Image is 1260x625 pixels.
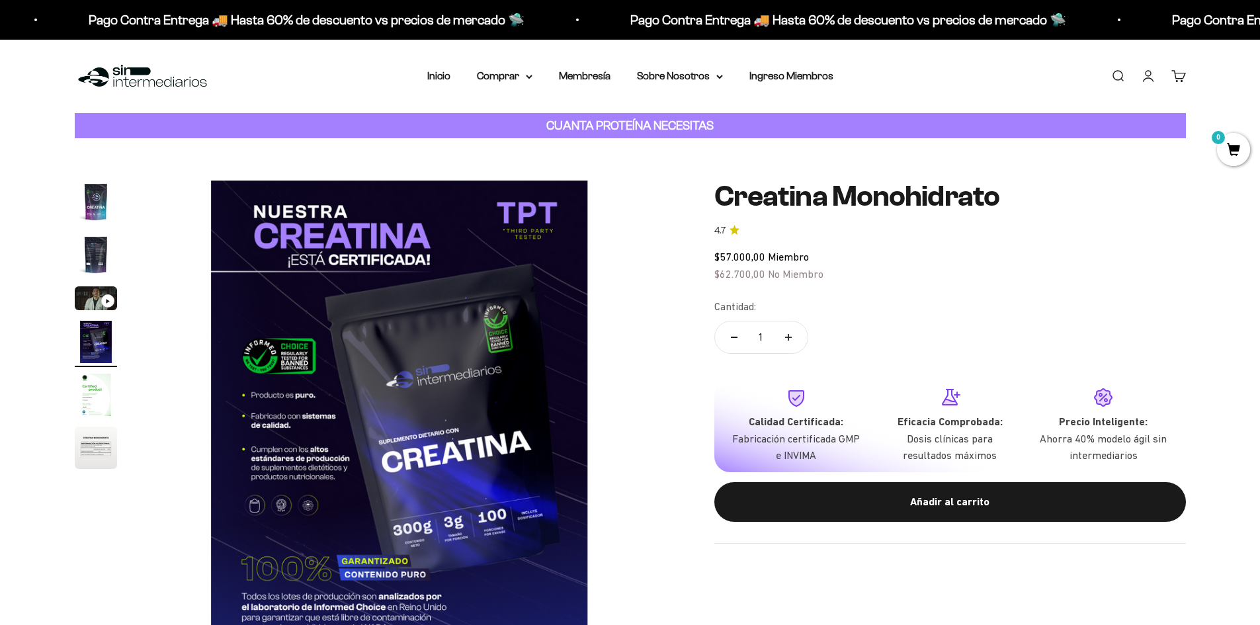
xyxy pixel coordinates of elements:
[714,298,756,315] label: Cantidad:
[741,493,1159,511] div: Añadir al carrito
[75,374,117,416] img: Creatina Monohidrato
[16,21,274,81] p: Para decidirte a comprar este suplemento, ¿qué información específica sobre su pureza, origen o c...
[1037,431,1169,464] p: Ahorra 40% modelo ágil sin intermediarios
[714,224,1186,238] a: 4.74.7 de 5.0 estrellas
[898,415,1003,428] strong: Eficacia Comprobada:
[546,118,714,132] strong: CUANTA PROTEÍNA NECESITAS
[75,374,117,420] button: Ir al artículo 5
[628,9,1064,30] p: Pago Contra Entrega 🚚 Hasta 60% de descuento vs precios de mercado 🛸
[1210,130,1226,146] mark: 0
[44,199,273,221] input: Otra (por favor especifica)
[75,233,117,276] img: Creatina Monohidrato
[769,321,808,353] button: Aumentar cantidad
[16,146,274,169] div: Certificaciones de calidad
[75,321,117,363] img: Creatina Monohidrato
[749,415,843,428] strong: Calidad Certificada:
[637,67,723,85] summary: Sobre Nosotros
[749,70,833,81] a: Ingreso Miembros
[714,268,765,280] span: $62.700,00
[714,224,726,238] span: 4.7
[75,181,117,227] button: Ir al artículo 1
[884,431,1016,464] p: Dosis clínicas para resultados máximos
[730,431,862,464] p: Fabricación certificada GMP e INVIMA
[427,70,450,81] a: Inicio
[16,172,274,195] div: Comparativa con otros productos similares
[477,67,532,85] summary: Comprar
[714,181,1186,212] h1: Creatina Monohidrato
[768,251,809,263] span: Miembro
[1217,144,1250,158] a: 0
[16,119,274,142] div: País de origen de ingredientes
[75,427,117,469] img: Creatina Monohidrato
[715,321,753,353] button: Reducir cantidad
[217,228,273,251] span: Enviar
[16,93,274,116] div: Detalles sobre ingredientes "limpios"
[75,286,117,314] button: Ir al artículo 3
[714,482,1186,522] button: Añadir al carrito
[86,9,522,30] p: Pago Contra Entrega 🚚 Hasta 60% de descuento vs precios de mercado 🛸
[216,228,274,251] button: Enviar
[768,268,823,280] span: No Miembro
[714,251,765,263] span: $57.000,00
[559,70,610,81] a: Membresía
[1059,415,1148,428] strong: Precio Inteligente:
[75,321,117,367] button: Ir al artículo 4
[75,233,117,280] button: Ir al artículo 2
[75,427,117,473] button: Ir al artículo 6
[75,181,117,223] img: Creatina Monohidrato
